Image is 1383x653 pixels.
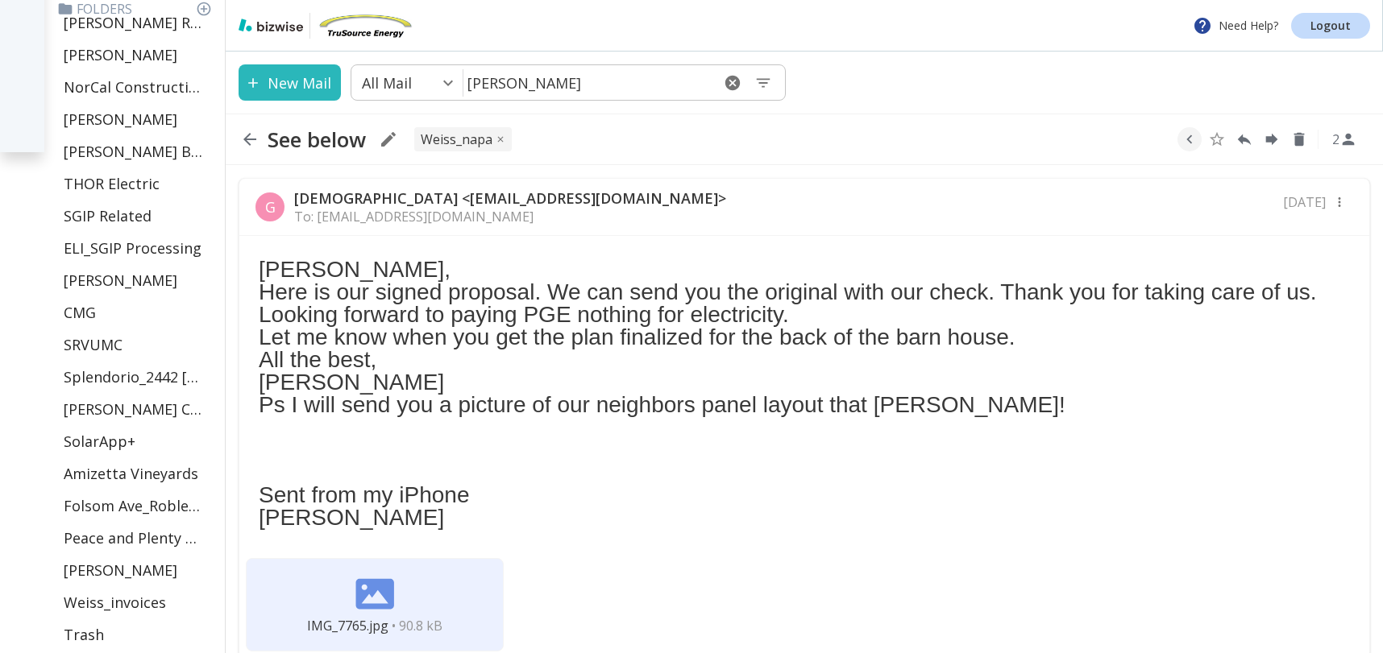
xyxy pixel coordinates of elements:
img: TruSource Energy, Inc. [317,13,413,39]
div: G[DEMOGRAPHIC_DATA] <[EMAIL_ADDRESS][DOMAIN_NAME]>To: [EMAIL_ADDRESS][DOMAIN_NAME][DATE] [239,179,1369,236]
div: Weiss_invoices [57,586,218,618]
p: Weiss_Napa [421,130,492,148]
button: See Participants [1325,120,1364,159]
div: SolarApp+ [57,425,218,457]
img: bizwise [239,19,303,31]
p: Need Help? [1193,16,1278,35]
div: [PERSON_NAME] [57,39,218,71]
div: ELI_SGIP Processing [57,232,218,264]
p: Weiss_invoices [64,593,166,612]
button: Delete [1287,127,1311,151]
p: Amizetta Vineyards [64,464,198,483]
button: New Mail [239,64,341,101]
span: IMG_7765.jpg [307,617,388,634]
p: [PERSON_NAME] [64,110,177,129]
p: All Mail [362,73,412,93]
a: Logout [1291,13,1370,39]
div: Folsom Ave_Robleto [57,490,218,522]
p: Splendorio_2442 [GEOGRAPHIC_DATA] [64,367,202,386]
p: THOR Electric [64,174,160,193]
p: [PERSON_NAME] Residence [64,13,202,32]
p: CMG [64,303,96,322]
div: [PERSON_NAME] Residence [57,6,218,39]
p: NorCal Construction [64,77,202,97]
div: NorCal Construction [57,71,218,103]
p: Peace and Plenty Farms [64,528,202,548]
div: Trash [57,618,218,651]
div: Peace and Plenty Farms [57,522,218,554]
div: [PERSON_NAME] [57,103,218,135]
p: SGIP Related [64,206,152,225]
div: THOR Electric [57,167,218,200]
p: SRVUMC [64,335,123,354]
div: Splendorio_2442 [GEOGRAPHIC_DATA] [57,361,218,393]
div: [PERSON_NAME] CPA Financial [57,393,218,425]
p: [DATE] [1283,193,1326,211]
p: [PERSON_NAME] [64,560,177,580]
p: Folsom Ave_Robleto [64,496,202,515]
p: 2 [1332,130,1339,148]
span: • 90.8 kB [392,617,442,634]
p: G [265,197,276,217]
input: Search [463,66,711,99]
p: Trash [64,625,104,644]
div: [PERSON_NAME] Batteries [57,135,218,167]
div: SRVUMC [57,329,218,361]
h2: See below [268,126,366,152]
p: [PERSON_NAME] Batteries [64,142,202,161]
p: [DEMOGRAPHIC_DATA] <[EMAIL_ADDRESS][DOMAIN_NAME]> [294,188,726,208]
div: Amizetta Vineyards [57,457,218,490]
p: Logout [1310,20,1351,31]
div: CMG [57,296,218,329]
div: SGIP Related [57,200,218,232]
button: Reply [1232,127,1256,151]
div: [PERSON_NAME] [57,264,218,296]
p: [PERSON_NAME] CPA Financial [64,399,202,419]
p: SolarApp+ [64,432,135,451]
button: Forward [1260,127,1284,151]
p: [PERSON_NAME] [64,45,177,64]
p: [PERSON_NAME] [64,271,177,290]
div: [PERSON_NAME] [57,554,218,586]
p: To: [EMAIL_ADDRESS][DOMAIN_NAME] [294,208,726,225]
p: ELI_SGIP Processing [64,238,201,258]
